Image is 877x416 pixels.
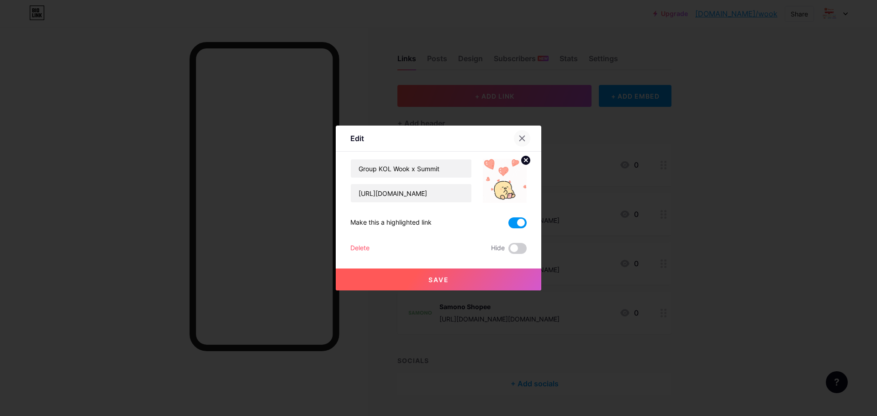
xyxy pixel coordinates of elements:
div: Delete [350,243,370,254]
input: Title [351,159,471,178]
span: Save [428,276,449,284]
img: link_thumbnail [483,159,527,203]
div: Edit [350,133,364,144]
button: Save [336,269,541,290]
div: Make this a highlighted link [350,217,432,228]
input: URL [351,184,471,202]
span: Hide [491,243,505,254]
